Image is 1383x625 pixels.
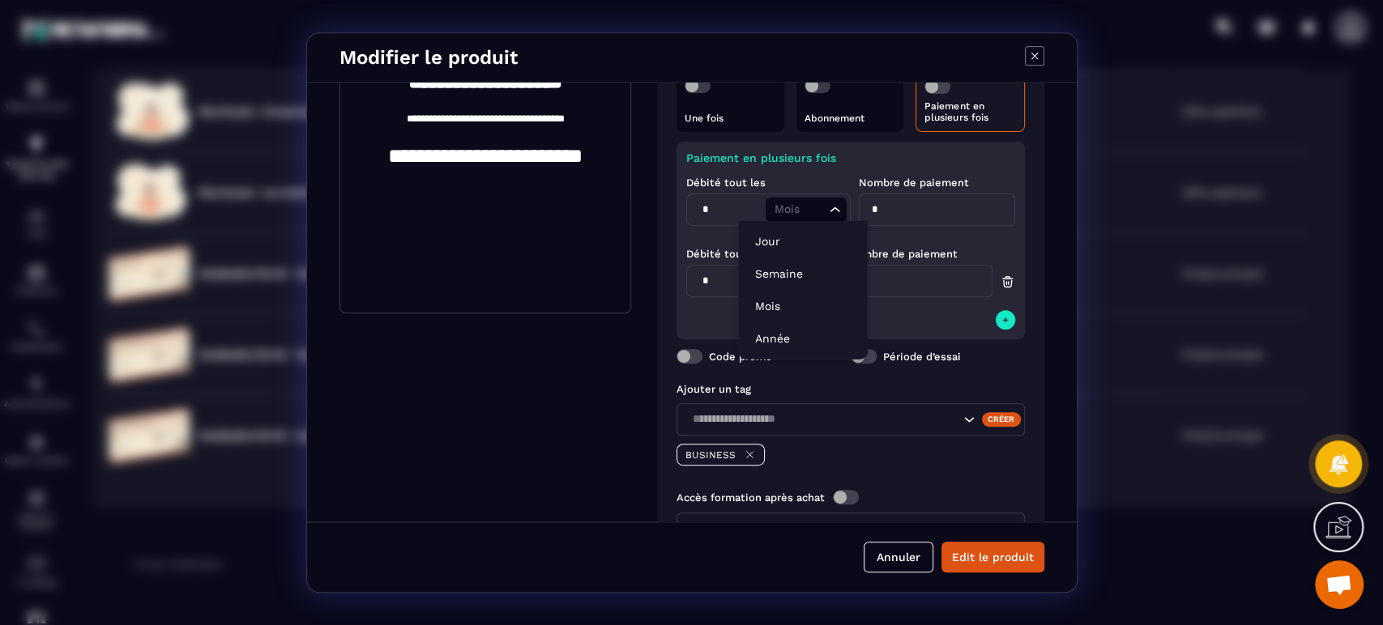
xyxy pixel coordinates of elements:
[755,233,851,249] p: Jour
[766,198,847,222] div: Search for option
[685,449,736,461] p: BUSINESS
[686,176,766,189] label: Débité tout les
[755,266,851,282] p: Semaine
[924,100,1016,123] p: Paiement en plusieurs fois
[685,113,776,124] p: Une fois
[981,412,1021,427] div: Créer
[677,383,751,395] label: Ajouter un tag
[941,542,1044,572] button: Edit le produit
[887,520,984,538] input: Search for option
[804,113,895,124] p: Abonnement
[755,298,851,314] p: Mois
[755,330,851,347] p: Année
[686,248,766,260] label: Débité tout les
[687,520,887,538] span: Destination REVE - Business Class
[770,201,826,219] input: Search for option
[677,512,1025,545] div: Search for option
[847,248,958,260] label: Nombre de paiement
[687,410,959,428] input: Search for option
[339,46,518,69] h4: Modifier le produit
[883,351,961,363] label: Période d’essai
[686,151,1015,164] p: Paiement en plusieurs fois
[864,542,933,572] button: Annuler
[677,403,1025,436] div: Search for option
[1315,560,1364,609] div: Ouvrir le chat
[677,491,825,504] label: Accès formation après achat
[859,176,969,189] label: Nombre de paiement
[709,351,772,363] label: Code promo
